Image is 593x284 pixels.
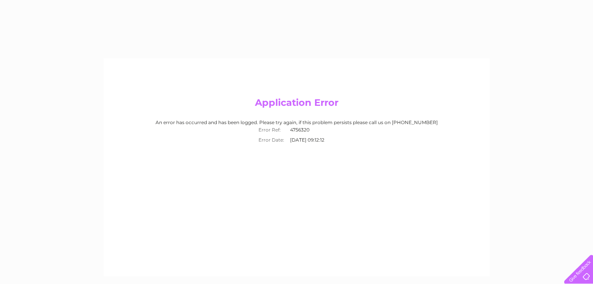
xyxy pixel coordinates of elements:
[255,135,288,145] th: Error Date:
[288,125,338,135] td: 4756320
[288,135,338,145] td: [DATE] 09:12:12
[111,97,482,112] h2: Application Error
[111,120,482,145] div: An error has occurred and has been logged. Please try again, if this problem persists please call...
[255,125,288,135] th: Error Ref:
